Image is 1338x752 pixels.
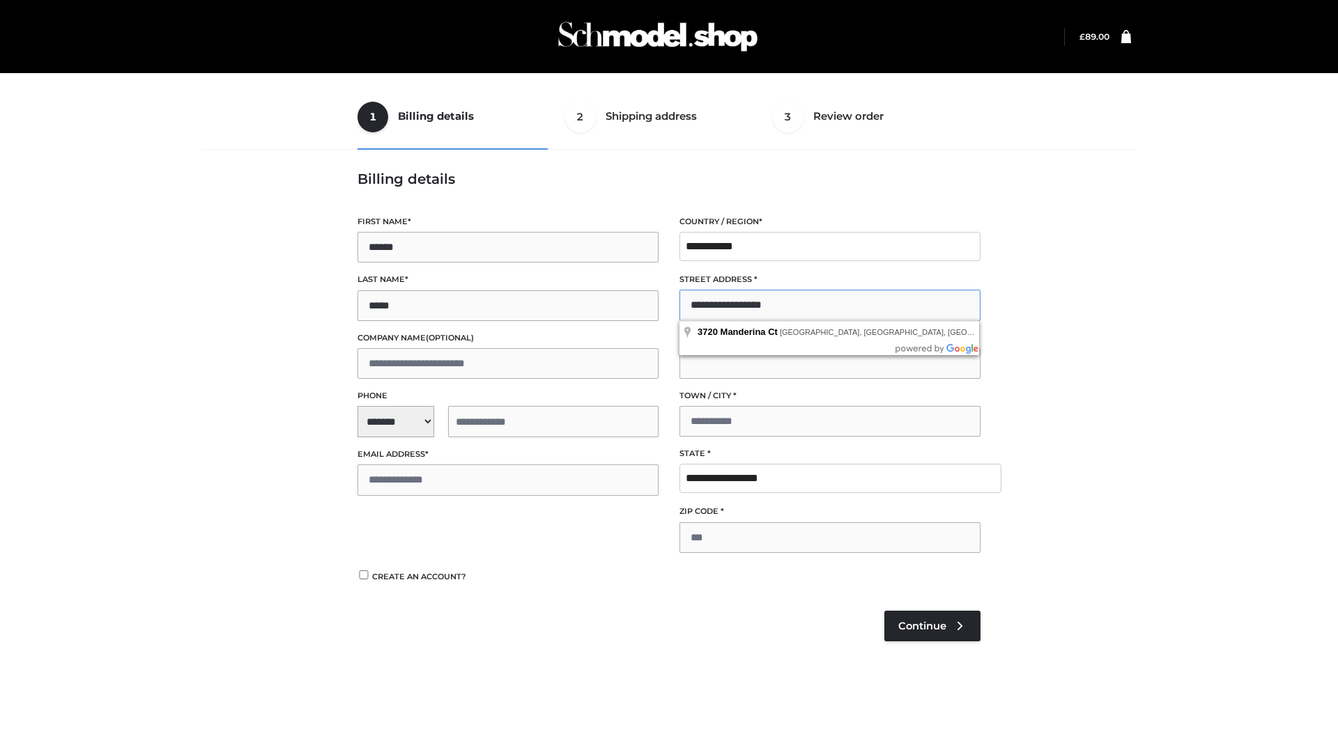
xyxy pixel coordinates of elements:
label: Email address [357,448,659,461]
label: ZIP Code [679,505,981,518]
label: Street address [679,273,981,286]
span: Create an account? [372,572,466,581]
a: Continue [884,611,981,641]
span: Manderina Ct [721,327,778,337]
a: £89.00 [1079,31,1109,42]
label: Company name [357,331,659,345]
input: Create an account? [357,570,370,579]
span: Continue [898,620,946,632]
label: Country / Region [679,215,981,228]
label: Town / City [679,389,981,402]
label: State [679,447,981,460]
span: £ [1079,31,1085,42]
span: (optional) [426,333,474,343]
h3: Billing details [357,171,981,187]
span: 3720 [698,327,718,337]
bdi: 89.00 [1079,31,1109,42]
label: Last name [357,273,659,286]
span: [GEOGRAPHIC_DATA], [GEOGRAPHIC_DATA], [GEOGRAPHIC_DATA] [780,328,1028,336]
label: Phone [357,389,659,402]
img: Schmodel Admin 964 [553,9,762,64]
label: First name [357,215,659,228]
